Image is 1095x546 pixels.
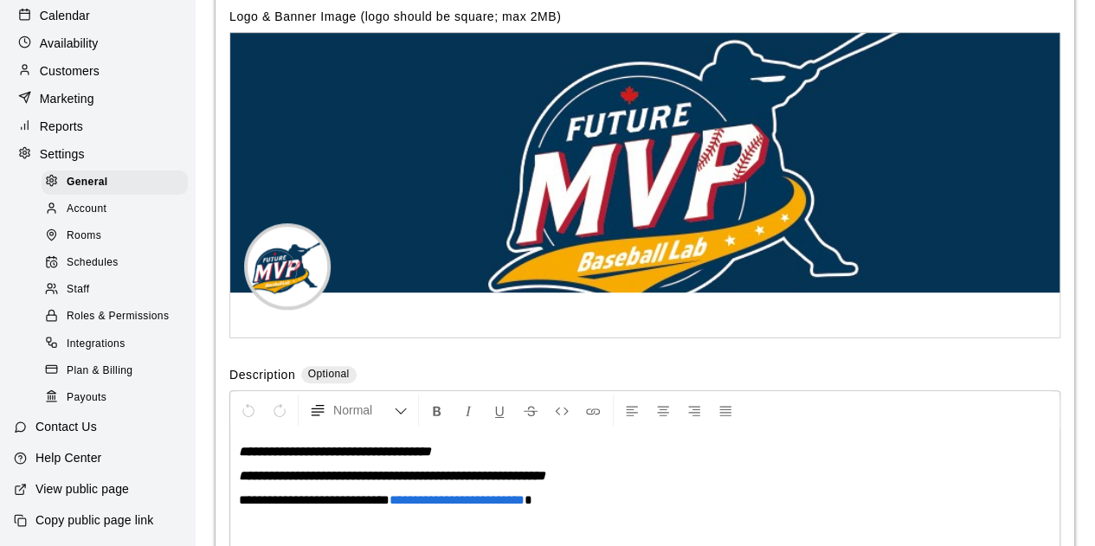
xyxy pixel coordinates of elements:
[40,7,90,24] p: Calendar
[67,308,169,325] span: Roles & Permissions
[35,480,129,498] p: View public page
[42,224,188,248] div: Rooms
[617,395,647,426] button: Left Align
[229,10,561,23] label: Logo & Banner Image (logo should be square; max 2MB)
[229,366,295,386] label: Description
[40,118,83,135] p: Reports
[578,395,608,426] button: Insert Link
[680,395,709,426] button: Right Align
[516,395,545,426] button: Format Strikethrough
[42,278,188,302] div: Staff
[302,395,415,426] button: Formatting Options
[42,223,195,250] a: Rooms
[67,201,106,218] span: Account
[42,169,195,196] a: General
[14,141,181,167] a: Settings
[42,197,188,222] div: Account
[35,449,101,466] p: Help Center
[42,384,195,411] a: Payouts
[308,368,350,380] span: Optional
[14,86,181,112] a: Marketing
[42,331,195,357] a: Integrations
[67,363,132,380] span: Plan & Billing
[42,332,188,357] div: Integrations
[14,30,181,56] a: Availability
[67,336,126,353] span: Integrations
[40,62,100,80] p: Customers
[42,196,195,222] a: Account
[485,395,514,426] button: Format Underline
[265,395,294,426] button: Redo
[234,395,263,426] button: Undo
[40,90,94,107] p: Marketing
[67,254,119,272] span: Schedules
[422,395,452,426] button: Format Bold
[42,386,188,410] div: Payouts
[42,277,195,304] a: Staff
[42,305,188,329] div: Roles & Permissions
[40,35,99,52] p: Availability
[67,174,108,191] span: General
[14,113,181,139] a: Reports
[42,359,188,383] div: Plan & Billing
[333,401,394,419] span: Normal
[547,395,576,426] button: Insert Code
[42,357,195,384] a: Plan & Billing
[40,145,85,163] p: Settings
[648,395,678,426] button: Center Align
[35,418,97,435] p: Contact Us
[42,251,188,275] div: Schedules
[67,228,101,245] span: Rooms
[454,395,483,426] button: Format Italics
[14,58,181,84] a: Customers
[35,511,153,529] p: Copy public page link
[42,250,195,277] a: Schedules
[42,304,195,331] a: Roles & Permissions
[14,3,181,29] a: Calendar
[711,395,740,426] button: Justify Align
[67,281,89,299] span: Staff
[67,389,106,407] span: Payouts
[42,170,188,195] div: General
